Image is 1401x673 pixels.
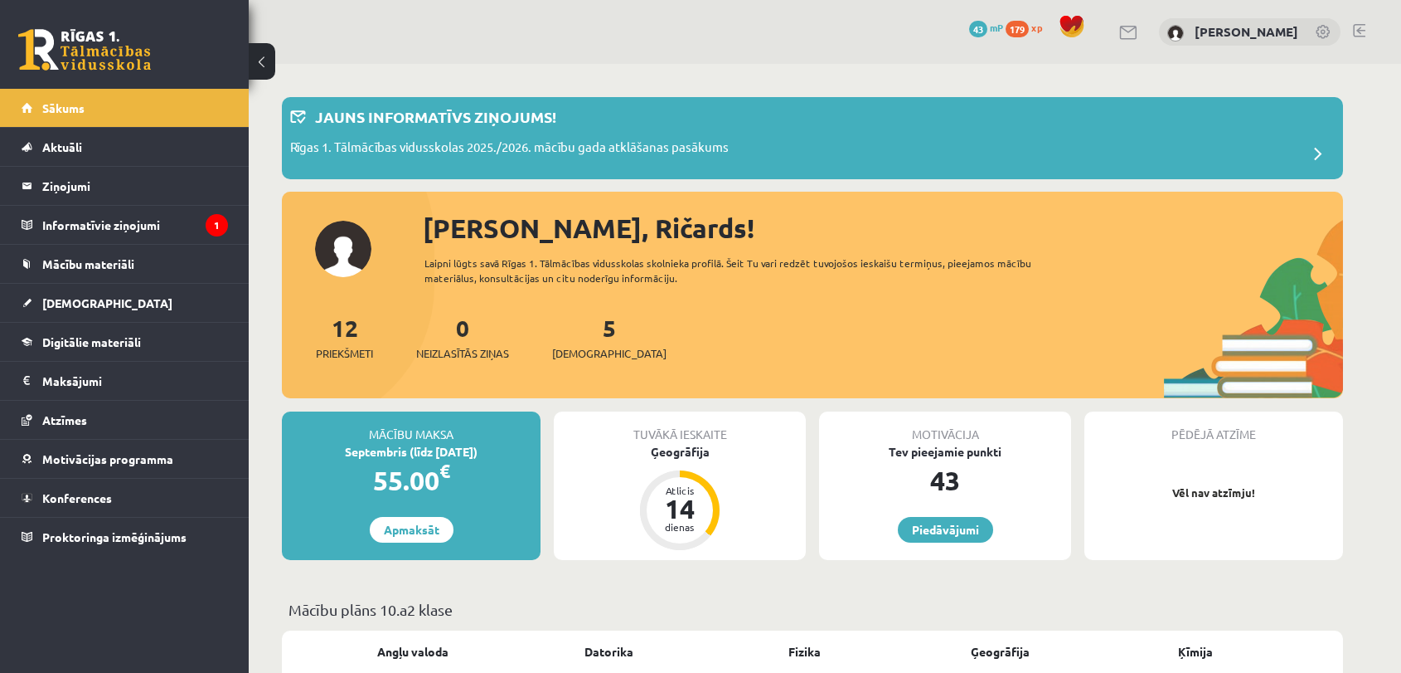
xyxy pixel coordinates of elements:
span: Proktoringa izmēģinājums [42,529,187,544]
div: Tuvākā ieskaite [554,412,806,443]
a: Sākums [22,89,228,127]
a: Digitālie materiāli [22,323,228,361]
a: Atzīmes [22,401,228,439]
a: Maksājumi [22,362,228,400]
a: Proktoringa izmēģinājums [22,518,228,556]
div: 14 [655,495,705,522]
span: xp [1031,21,1042,34]
a: Ķīmija [1178,643,1213,661]
span: Sākums [42,100,85,115]
div: 43 [819,461,1071,500]
a: Fizika [788,643,821,661]
span: Mācību materiāli [42,256,134,271]
a: [PERSON_NAME] [1195,23,1298,40]
div: 55.00 [282,461,541,500]
div: Atlicis [655,485,705,495]
img: Ričards Stepiņš [1167,25,1184,41]
span: [DEMOGRAPHIC_DATA] [42,295,172,310]
a: Jauns informatīvs ziņojums! Rīgas 1. Tālmācības vidusskolas 2025./2026. mācību gada atklāšanas pa... [290,105,1335,171]
a: Datorika [584,643,633,661]
a: Mācību materiāli [22,245,228,283]
span: Aktuāli [42,139,82,154]
div: Laipni lūgts savā Rīgas 1. Tālmācības vidusskolas skolnieka profilā. Šeit Tu vari redzēt tuvojošo... [424,256,1061,285]
a: 0Neizlasītās ziņas [416,313,509,362]
span: Motivācijas programma [42,451,173,466]
a: 5[DEMOGRAPHIC_DATA] [552,313,667,362]
div: Ģeogrāfija [554,443,806,461]
span: mP [990,21,1003,34]
span: 179 [1006,21,1029,37]
a: Informatīvie ziņojumi1 [22,206,228,244]
a: Ziņojumi [22,167,228,205]
a: Konferences [22,479,228,517]
a: Aktuāli [22,128,228,166]
div: Mācību maksa [282,412,541,443]
a: Ģeogrāfija [971,643,1030,661]
div: Motivācija [819,412,1071,443]
span: Atzīmes [42,412,87,427]
p: Jauns informatīvs ziņojums! [315,105,556,128]
p: Vēl nav atzīmju! [1093,485,1335,501]
div: [PERSON_NAME], Ričards! [423,208,1343,248]
a: [DEMOGRAPHIC_DATA] [22,284,228,322]
span: € [439,459,450,483]
span: [DEMOGRAPHIC_DATA] [552,345,667,362]
span: Priekšmeti [316,345,373,362]
a: Rīgas 1. Tālmācības vidusskola [18,29,151,71]
span: Neizlasītās ziņas [416,345,509,362]
span: Konferences [42,490,112,505]
p: Mācību plāns 10.a2 klase [288,598,1336,621]
legend: Ziņojumi [42,167,228,205]
a: 179 xp [1006,21,1050,34]
legend: Informatīvie ziņojumi [42,206,228,244]
a: 43 mP [969,21,1003,34]
a: Apmaksāt [370,517,453,543]
legend: Maksājumi [42,362,228,400]
span: Digitālie materiāli [42,334,141,349]
div: dienas [655,522,705,532]
i: 1 [206,214,228,237]
a: Ģeogrāfija Atlicis 14 dienas [554,443,806,553]
div: Tev pieejamie punkti [819,443,1071,461]
a: 12Priekšmeti [316,313,373,362]
a: Motivācijas programma [22,440,228,478]
div: Septembris (līdz [DATE]) [282,443,541,461]
span: 43 [969,21,987,37]
div: Pēdējā atzīme [1084,412,1343,443]
a: Piedāvājumi [898,517,993,543]
p: Rīgas 1. Tālmācības vidusskolas 2025./2026. mācību gada atklāšanas pasākums [290,138,729,161]
a: Angļu valoda [377,643,448,661]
